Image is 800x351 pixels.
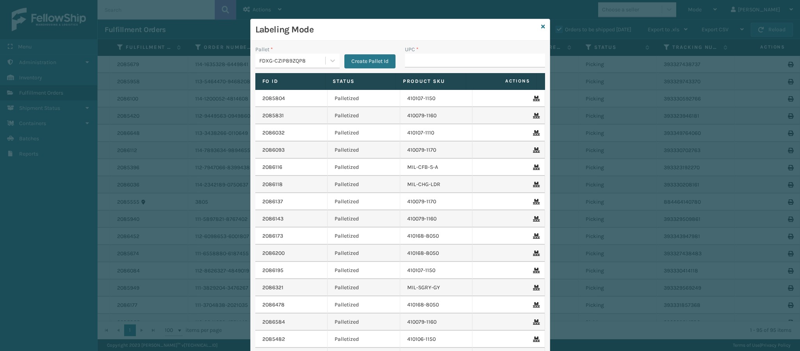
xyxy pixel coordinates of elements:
[262,112,284,120] a: 2085831
[400,210,473,227] td: 410079-1160
[533,319,538,325] i: Remove From Pallet
[262,284,283,292] a: 2086321
[403,78,459,85] label: Product SKU
[262,129,285,137] a: 2086032
[405,45,419,54] label: UPC
[328,227,400,245] td: Palletized
[533,165,538,170] i: Remove From Pallet
[400,124,473,141] td: 410107-1110
[344,54,396,68] button: Create Pallet Id
[262,215,283,223] a: 2086143
[262,95,285,102] a: 2085804
[328,176,400,193] td: Palletized
[400,227,473,245] td: 410168-8050
[262,163,282,171] a: 2086116
[262,232,283,240] a: 2086173
[400,313,473,331] td: 410079-1160
[262,146,285,154] a: 2086093
[262,78,318,85] label: Fo Id
[533,337,538,342] i: Remove From Pallet
[533,113,538,118] i: Remove From Pallet
[333,78,388,85] label: Status
[469,75,535,88] span: Actions
[533,216,538,222] i: Remove From Pallet
[328,313,400,331] td: Palletized
[262,318,285,326] a: 2086584
[533,199,538,204] i: Remove From Pallet
[262,267,283,274] a: 2086195
[400,90,473,107] td: 410107-1150
[400,107,473,124] td: 410079-1160
[400,193,473,210] td: 410079-1170
[328,90,400,107] td: Palletized
[262,335,285,343] a: 2085482
[328,245,400,262] td: Palletized
[259,57,326,65] div: FDXG-CZIP89ZQP8
[533,182,538,187] i: Remove From Pallet
[328,262,400,279] td: Palletized
[533,251,538,256] i: Remove From Pallet
[255,45,273,54] label: Pallet
[533,130,538,136] i: Remove From Pallet
[328,296,400,313] td: Palletized
[400,279,473,296] td: MIL-SGRY-GY
[400,141,473,159] td: 410079-1170
[262,198,283,206] a: 2086137
[328,279,400,296] td: Palletized
[328,141,400,159] td: Palletized
[400,296,473,313] td: 410168-8050
[328,193,400,210] td: Palletized
[328,210,400,227] td: Palletized
[533,302,538,308] i: Remove From Pallet
[328,331,400,348] td: Palletized
[533,268,538,273] i: Remove From Pallet
[400,331,473,348] td: 410106-1150
[262,181,283,188] a: 2086118
[262,249,285,257] a: 2086200
[533,147,538,153] i: Remove From Pallet
[533,96,538,101] i: Remove From Pallet
[400,262,473,279] td: 410107-1150
[328,107,400,124] td: Palletized
[328,159,400,176] td: Palletized
[400,159,473,176] td: MIL-CFB-S-A
[400,245,473,262] td: 410168-8050
[328,124,400,141] td: Palletized
[533,233,538,239] i: Remove From Pallet
[255,24,538,36] h3: Labeling Mode
[400,176,473,193] td: MIL-CHG-LDR
[262,301,285,309] a: 2086478
[533,285,538,290] i: Remove From Pallet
